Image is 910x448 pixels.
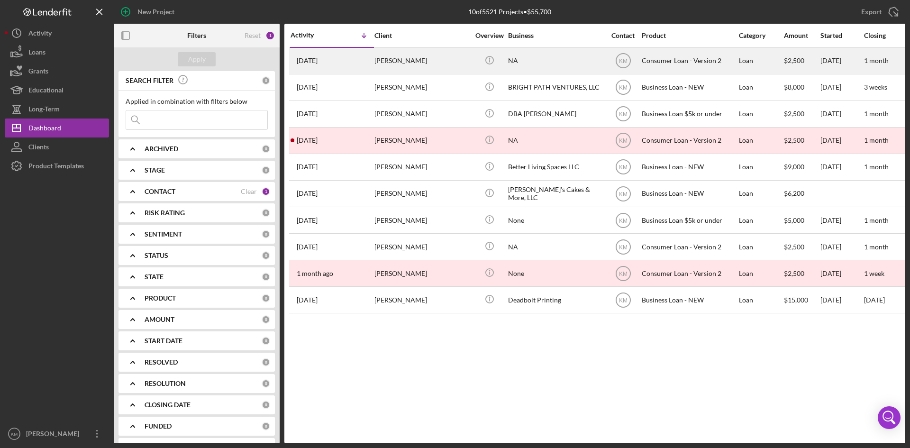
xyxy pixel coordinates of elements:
text: KM [619,137,628,144]
time: 2025-08-19 21:50 [297,217,318,224]
button: Long-Term [5,100,109,119]
div: $15,000 [784,287,819,312]
div: Business [508,32,603,39]
div: 0 [262,422,270,430]
div: [PERSON_NAME] [24,424,85,446]
time: 1 month [864,243,889,251]
b: STATUS [145,252,168,259]
button: Apply [178,52,216,66]
a: Dashboard [5,119,109,137]
div: [DATE] [820,234,863,259]
div: [PERSON_NAME] [374,128,469,153]
div: $5,000 [784,208,819,233]
div: Loan [739,75,783,100]
div: Apply [188,52,206,66]
div: 0 [262,209,270,217]
div: Business Loan - NEW [642,181,737,206]
div: Contact [605,32,641,39]
button: Loans [5,43,109,62]
time: 1 month [864,163,889,171]
div: New Project [137,2,174,21]
div: 0 [262,76,270,85]
div: 0 [262,379,270,388]
b: START DATE [145,337,182,345]
div: Client [374,32,469,39]
div: Loan [739,155,783,180]
button: Export [852,2,905,21]
div: $2,500 [784,128,819,153]
div: BRIGHT PATH VENTURES, LLC [508,75,603,100]
div: Loan [739,234,783,259]
div: [DATE] [820,287,863,312]
div: $9,000 [784,155,819,180]
text: KM [619,84,628,91]
text: KM [619,191,628,197]
div: Reset [245,32,261,39]
div: 0 [262,230,270,238]
a: Clients [5,137,109,156]
div: 1 [265,31,275,40]
div: 0 [262,251,270,260]
div: Consumer Loan - Version 2 [642,234,737,259]
div: 10 of 5521 Projects • $55,700 [468,8,551,16]
div: Loan [739,287,783,312]
text: KM [619,270,628,277]
time: 1 month [864,216,889,224]
time: 1 month [864,136,889,144]
div: Amount [784,32,819,39]
div: Dashboard [28,119,61,140]
div: Open Intercom Messenger [878,406,901,429]
div: Activity [291,31,332,39]
div: Started [820,32,863,39]
div: DBA [PERSON_NAME] [508,101,603,127]
div: Business Loan - NEW [642,155,737,180]
time: 1 month [864,110,889,118]
div: 0 [262,166,270,174]
div: NA [508,128,603,153]
div: [DATE] [820,48,863,73]
div: [PERSON_NAME] [374,234,469,259]
div: Business Loan - NEW [642,75,737,100]
div: [DATE] [820,101,863,127]
div: Loans [28,43,45,64]
b: SEARCH FILTER [126,77,173,84]
time: 2025-08-23 22:49 [297,110,318,118]
text: KM [619,111,628,118]
div: Educational [28,81,64,102]
div: [PERSON_NAME] [374,155,469,180]
b: RESOLVED [145,358,178,366]
div: [DATE] [820,75,863,100]
time: 2025-08-21 14:43 [297,137,318,144]
div: Clear [241,188,257,195]
div: [PERSON_NAME] [374,48,469,73]
div: Loan [739,128,783,153]
button: Activity [5,24,109,43]
div: Activity [28,24,52,45]
div: [PERSON_NAME] [374,287,469,312]
div: NA [508,234,603,259]
div: Clients [28,137,49,159]
time: 3 weeks [864,83,887,91]
div: Applied in combination with filters below [126,98,268,105]
div: 0 [262,315,270,324]
div: Loan [739,48,783,73]
b: AMOUNT [145,316,174,323]
div: 0 [262,273,270,281]
text: KM [619,58,628,64]
a: Grants [5,62,109,81]
div: [DATE] [820,261,863,286]
time: 2025-08-20 21:54 [297,190,318,197]
div: Long-Term [28,100,60,121]
div: Business Loan - NEW [642,287,737,312]
div: 0 [262,337,270,345]
div: Consumer Loan - Version 2 [642,261,737,286]
button: Educational [5,81,109,100]
b: CONTACT [145,188,175,195]
b: PRODUCT [145,294,176,302]
text: KM [619,297,628,303]
div: Business Loan $5k or under [642,101,737,127]
time: 1 month [864,56,889,64]
b: FUNDED [145,422,172,430]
